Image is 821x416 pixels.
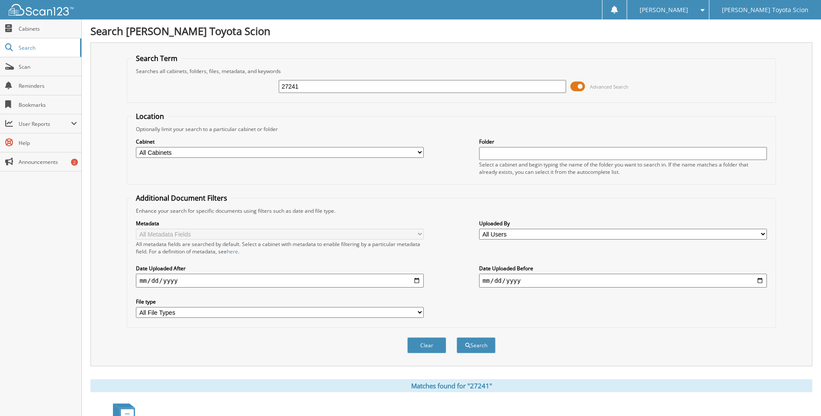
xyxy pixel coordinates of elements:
[457,337,496,353] button: Search
[132,125,771,133] div: Optionally limit your search to a particular cabinet or folder
[19,25,77,32] span: Cabinets
[227,248,238,255] a: here
[19,101,77,109] span: Bookmarks
[407,337,446,353] button: Clear
[132,193,232,203] legend: Additional Document Filters
[132,112,168,121] legend: Location
[9,4,74,16] img: scan123-logo-white.svg
[19,63,77,70] span: Scan
[136,265,424,272] label: Date Uploaded After
[590,83,628,90] span: Advanced Search
[71,159,78,166] div: 2
[640,7,688,13] span: [PERSON_NAME]
[479,138,767,145] label: Folder
[479,220,767,227] label: Uploaded By
[136,298,424,305] label: File type
[19,44,76,51] span: Search
[479,274,767,288] input: end
[90,379,812,392] div: Matches found for "27241"
[479,161,767,176] div: Select a cabinet and begin typing the name of the folder you want to search in. If the name match...
[19,120,71,128] span: User Reports
[136,138,424,145] label: Cabinet
[136,220,424,227] label: Metadata
[132,207,771,214] div: Enhance your search for specific documents using filters such as date and file type.
[132,54,182,63] legend: Search Term
[479,265,767,272] label: Date Uploaded Before
[90,24,812,38] h1: Search [PERSON_NAME] Toyota Scion
[136,240,424,255] div: All metadata fields are searched by default. Select a cabinet with metadata to enable filtering b...
[19,139,77,147] span: Help
[722,7,808,13] span: [PERSON_NAME] Toyota Scion
[19,82,77,90] span: Reminders
[19,158,77,166] span: Announcements
[132,67,771,75] div: Searches all cabinets, folders, files, metadata, and keywords
[136,274,424,288] input: start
